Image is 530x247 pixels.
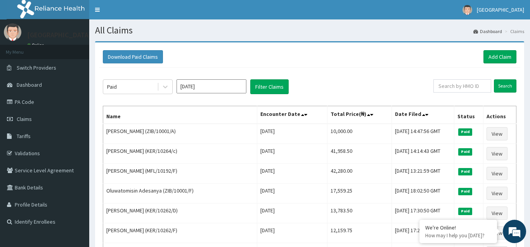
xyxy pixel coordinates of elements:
input: Select Month and Year [177,79,246,93]
a: View [487,127,507,140]
th: Actions [483,106,516,124]
td: [DATE] 13:21:59 GMT [392,164,454,184]
th: Total Price(₦) [327,106,392,124]
img: User Image [4,23,21,41]
td: [DATE] 17:27:22 GMT [392,223,454,243]
td: [DATE] [257,223,327,243]
span: Paid [458,168,472,175]
td: 42,280.00 [327,164,392,184]
li: Claims [503,28,524,35]
button: Filter Claims [250,79,289,94]
td: [DATE] 17:30:50 GMT [392,203,454,223]
a: Add Claim [483,50,516,63]
div: Paid [107,83,117,91]
td: [PERSON_NAME] (KER/10264/c) [103,144,257,164]
td: [DATE] [257,144,327,164]
td: [PERSON_NAME] (KER/10262/D) [103,203,257,223]
a: View [487,147,507,160]
td: Oluwatomisin Adesanya (ZIB/10001/F) [103,184,257,203]
td: [DATE] 14:14:43 GMT [392,144,454,164]
p: [GEOGRAPHIC_DATA] [27,32,91,39]
span: Paid [458,188,472,195]
td: [DATE] 18:02:50 GMT [392,184,454,203]
p: How may I help you today? [425,232,491,239]
td: 17,559.25 [327,184,392,203]
span: Paid [458,148,472,155]
td: 13,783.50 [327,203,392,223]
td: [PERSON_NAME] (MFL/10192/F) [103,164,257,184]
td: [DATE] [257,203,327,223]
div: We're Online! [425,224,491,231]
td: [DATE] 14:47:56 GMT [392,124,454,144]
td: [DATE] [257,164,327,184]
input: Search by HMO ID [433,79,491,93]
h1: All Claims [95,25,524,35]
th: Encounter Date [257,106,327,124]
input: Search [494,79,516,93]
a: Online [27,42,46,48]
a: View [487,187,507,200]
th: Name [103,106,257,124]
button: Download Paid Claims [103,50,163,63]
td: 12,159.75 [327,223,392,243]
img: User Image [462,5,472,15]
th: Status [454,106,483,124]
td: [PERSON_NAME] (ZIB/10001/A) [103,124,257,144]
td: [DATE] [257,184,327,203]
span: [GEOGRAPHIC_DATA] [477,6,524,13]
span: Claims [17,116,32,123]
span: Dashboard [17,81,42,88]
span: Paid [458,128,472,135]
span: Tariffs [17,133,31,140]
span: Switch Providers [17,64,56,71]
td: [DATE] [257,124,327,144]
td: 41,958.50 [327,144,392,164]
a: Dashboard [473,28,502,35]
a: View [487,167,507,180]
td: 10,000.00 [327,124,392,144]
th: Date Filed [392,106,454,124]
a: View [487,207,507,220]
td: [PERSON_NAME] (KER/10262/F) [103,223,257,243]
span: Paid [458,208,472,215]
